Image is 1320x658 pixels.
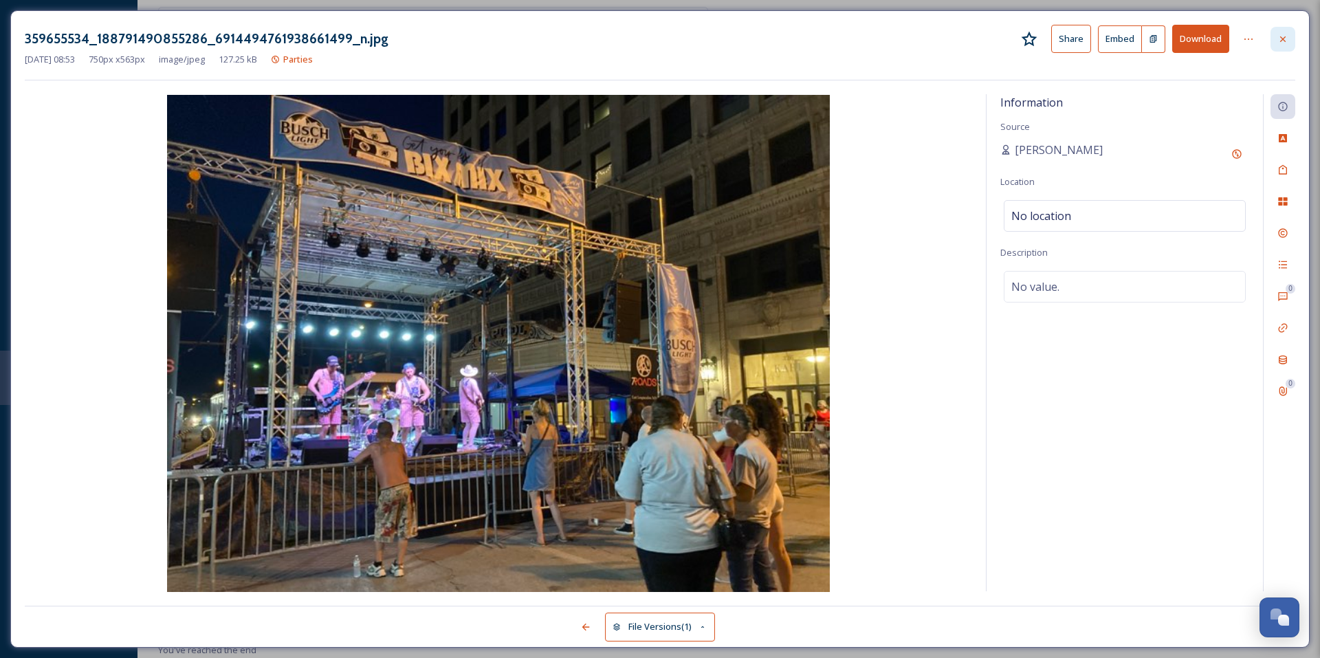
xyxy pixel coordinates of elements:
[605,613,715,641] button: File Versions(1)
[1011,278,1059,295] span: No value.
[25,53,75,66] span: [DATE] 08:53
[1172,25,1229,53] button: Download
[89,53,145,66] span: 750 px x 563 px
[1259,597,1299,637] button: Open Chat
[1286,284,1295,294] div: 0
[1000,120,1030,133] span: Source
[1051,25,1091,53] button: Share
[1000,246,1048,259] span: Description
[159,53,205,66] span: image/jpeg
[25,95,972,592] img: 359655534_188791490855286_6914494761938661499_n.jpg
[1098,25,1142,53] button: Embed
[283,53,313,65] span: Parties
[1000,175,1035,188] span: Location
[1015,142,1103,158] span: [PERSON_NAME]
[25,29,388,49] h3: 359655534_188791490855286_6914494761938661499_n.jpg
[219,53,257,66] span: 127.25 kB
[1011,208,1071,224] span: No location
[1000,95,1063,110] span: Information
[1286,379,1295,388] div: 0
